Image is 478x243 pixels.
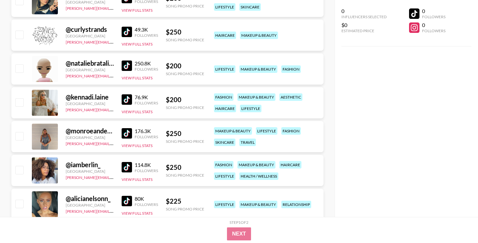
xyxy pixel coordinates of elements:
[240,105,261,112] div: lifestyle
[341,28,387,33] div: Estimated Price
[135,134,158,139] div: Followers
[214,65,235,73] div: lifestyle
[66,161,114,169] div: @ iamberlin_
[166,129,204,138] div: $ 250
[239,65,277,73] div: makeup & beauty
[166,96,204,104] div: $ 200
[214,105,236,112] div: haircare
[66,140,162,146] a: [PERSON_NAME][EMAIL_ADDRESS][DOMAIN_NAME]
[214,127,252,135] div: makeup & beauty
[341,14,387,19] div: Influencers Selected
[66,106,193,112] a: [PERSON_NAME][EMAIL_ADDRESS][PERSON_NAME][DOMAIN_NAME]
[135,101,158,105] div: Followers
[166,62,204,70] div: $ 200
[279,161,301,169] div: haircare
[66,174,193,180] a: [PERSON_NAME][EMAIL_ADDRESS][PERSON_NAME][DOMAIN_NAME]
[66,208,162,214] a: [PERSON_NAME][EMAIL_ADDRESS][DOMAIN_NAME]
[166,197,204,205] div: $ 225
[341,22,387,28] div: $0
[135,202,158,207] div: Followers
[135,67,158,72] div: Followers
[66,93,114,101] div: @ kennadi.laine
[122,128,132,139] img: TikTok
[135,196,158,202] div: 80K
[66,38,162,45] a: [PERSON_NAME][EMAIL_ADDRESS][DOMAIN_NAME]
[66,67,114,72] div: [GEOGRAPHIC_DATA]
[239,3,261,11] div: skincare
[214,161,233,169] div: fashion
[122,42,153,47] button: View Full Stats
[214,172,235,180] div: lifestyle
[122,143,153,148] button: View Full Stats
[66,5,162,11] a: [PERSON_NAME][EMAIL_ADDRESS][DOMAIN_NAME]
[166,207,204,211] div: Song Promo Price
[422,28,445,33] div: Followers
[166,105,204,110] div: Song Promo Price
[239,139,256,146] div: travel
[166,71,204,76] div: Song Promo Price
[422,14,445,19] div: Followers
[166,163,204,171] div: $ 250
[214,201,235,208] div: lifestyle
[239,201,277,208] div: makeup & beauty
[66,101,114,106] div: [GEOGRAPHIC_DATA]
[214,3,235,11] div: lifestyle
[166,28,204,36] div: $ 250
[122,109,153,114] button: View Full Stats
[135,60,158,67] div: 250.8K
[240,32,278,39] div: makeup & beauty
[214,32,236,39] div: haircare
[256,127,277,135] div: lifestyle
[122,75,153,80] button: View Full Stats
[122,162,132,172] img: TikTok
[122,196,132,206] img: TikTok
[135,26,158,33] div: 49.3K
[239,172,278,180] div: health / wellness
[122,27,132,37] img: TikTok
[66,135,114,140] div: [GEOGRAPHIC_DATA]
[227,227,251,240] button: Next
[66,25,114,34] div: @ curlystrands
[66,169,114,174] div: [GEOGRAPHIC_DATA]
[66,127,114,135] div: @ monroeandersonn
[214,139,235,146] div: skincare
[166,4,204,8] div: Song Promo Price
[422,8,445,14] div: 0
[135,94,158,101] div: 76.9K
[166,173,204,178] div: Song Promo Price
[237,93,275,101] div: makeup & beauty
[122,177,153,182] button: View Full Stats
[122,211,153,216] button: View Full Stats
[135,128,158,134] div: 176.3K
[122,94,132,105] img: TikTok
[279,93,302,101] div: aesthetic
[135,168,158,173] div: Followers
[66,203,114,208] div: [GEOGRAPHIC_DATA]
[66,34,114,38] div: [GEOGRAPHIC_DATA]
[166,139,204,144] div: Song Promo Price
[445,210,470,235] iframe: Drift Widget Chat Controller
[122,61,132,71] img: TikTok
[66,59,114,67] div: @ nataliebratalie0
[122,8,153,13] button: View Full Stats
[422,22,445,28] div: 0
[281,65,301,73] div: fashion
[237,161,275,169] div: makeup & beauty
[135,33,158,38] div: Followers
[66,72,193,78] a: [PERSON_NAME][EMAIL_ADDRESS][PERSON_NAME][DOMAIN_NAME]
[166,37,204,42] div: Song Promo Price
[66,195,114,203] div: @ alicianelsonn_
[214,93,233,101] div: fashion
[135,162,158,168] div: 114.8K
[230,220,248,225] div: Step 1 of 2
[341,8,387,14] div: 0
[281,201,311,208] div: relationship
[281,127,301,135] div: fashion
